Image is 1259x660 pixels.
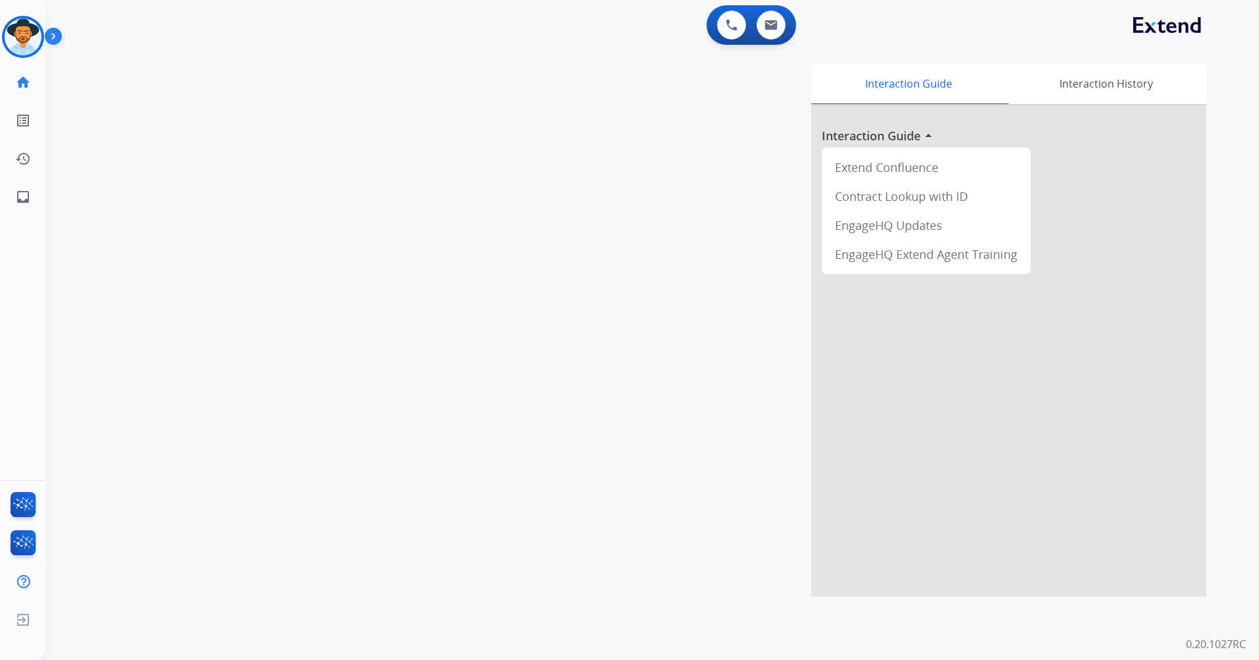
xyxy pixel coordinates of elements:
[1186,636,1246,652] p: 0.20.1027RC
[15,113,31,128] mat-icon: list_alt
[1005,63,1206,104] div: Interaction History
[827,153,1025,182] div: Extend Confluence
[827,182,1025,211] div: Contract Lookup with ID
[811,63,1005,104] div: Interaction Guide
[15,74,31,90] mat-icon: home
[5,18,41,55] img: avatar
[15,151,31,167] mat-icon: history
[827,211,1025,240] div: EngageHQ Updates
[15,189,31,205] mat-icon: inbox
[827,240,1025,269] div: EngageHQ Extend Agent Training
